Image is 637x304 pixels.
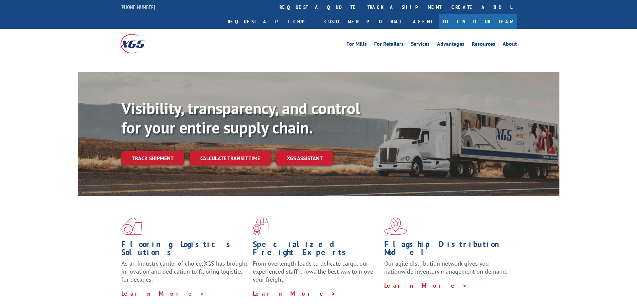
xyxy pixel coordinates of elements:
[346,41,367,49] a: For Mills
[120,4,155,10] a: [PHONE_NUMBER]
[384,240,511,260] h1: Flagship Distribution Model
[190,151,271,166] a: Calculate transit time
[406,14,439,29] a: Agent
[411,41,430,49] a: Services
[384,260,507,275] span: Our agile distribution network gives you nationwide inventory management on demand.
[223,14,319,29] a: Request a pickup
[472,41,495,49] a: Resources
[384,282,467,289] a: Learn More >
[253,260,379,289] p: From overlength loads to delicate cargo, our experienced staff knows the best way to move your fr...
[319,14,406,29] a: Customer Portal
[253,240,379,260] h1: Specialized Freight Experts
[121,151,184,165] a: Track shipment
[121,260,247,283] span: As an industry carrier of choice, XGS has brought innovation and dedication to flooring logistics...
[253,218,269,235] img: xgs-icon-focused-on-flooring-red
[121,98,360,138] b: Visibility, transparency, and control for your entire supply chain.
[437,41,464,49] a: Advantages
[503,41,517,49] a: About
[276,151,333,166] a: XGS ASSISTANT
[374,41,404,49] a: For Retailers
[121,290,205,297] a: Learn More >
[121,218,142,235] img: xgs-icon-total-supply-chain-intelligence-red
[439,14,517,29] a: Join Our Team
[384,218,407,235] img: xgs-icon-flagship-distribution-model-red
[121,240,248,260] h1: Flooring Logistics Solutions
[253,290,336,297] a: Learn More >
